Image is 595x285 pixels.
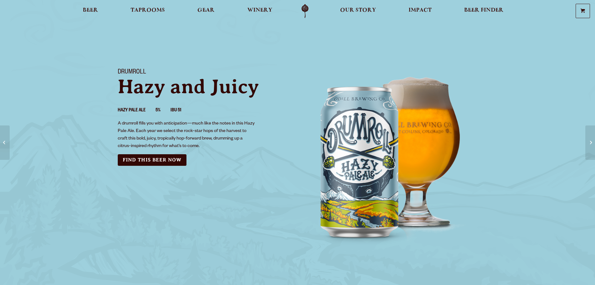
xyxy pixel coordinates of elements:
[409,8,432,13] span: Impact
[460,4,508,18] a: Beer Finder
[193,4,219,18] a: Gear
[79,4,102,18] a: Beer
[131,8,165,13] span: Taprooms
[118,120,256,150] p: A drumroll fills you with anticipation—much like the notes in this Hazy Pale Ale. Each year we se...
[126,4,169,18] a: Taprooms
[197,8,215,13] span: Gear
[404,4,436,18] a: Impact
[156,107,171,115] li: 5%
[243,4,276,18] a: Winery
[118,154,186,166] a: Find this Beer Now
[118,107,156,115] li: Hazy Pale Ale
[293,4,317,18] a: Odell Home
[247,8,272,13] span: Winery
[118,69,290,77] h1: Drumroll
[336,4,380,18] a: Our Story
[83,8,98,13] span: Beer
[464,8,503,13] span: Beer Finder
[118,77,290,97] p: Hazy and Juicy
[171,107,191,115] li: IBU 51
[340,8,376,13] span: Our Story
